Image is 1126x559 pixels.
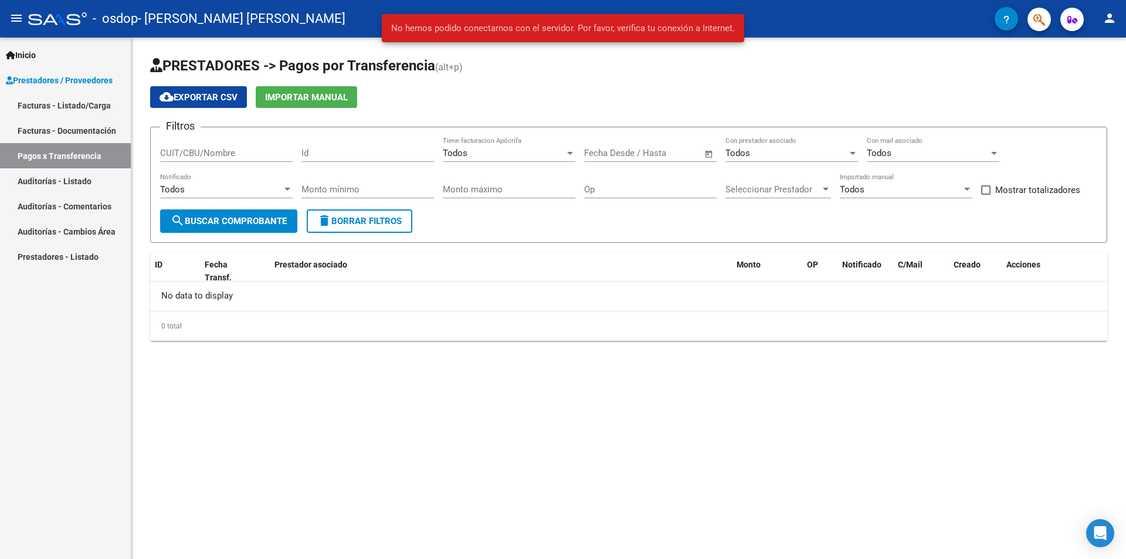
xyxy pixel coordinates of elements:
[317,216,402,226] span: Borrar Filtros
[150,282,1107,311] div: No data to display
[265,92,348,103] span: Importar Manual
[160,209,297,233] button: Buscar Comprobante
[1002,252,1107,291] datatable-header-cell: Acciones
[840,184,864,195] span: Todos
[171,214,185,228] mat-icon: search
[150,57,435,74] span: PRESTADORES -> Pagos por Transferencia
[732,252,802,291] datatable-header-cell: Monto
[317,214,331,228] mat-icon: delete
[867,148,891,158] span: Todos
[949,252,1002,291] datatable-header-cell: Creado
[200,252,253,291] datatable-header-cell: Fecha Transf.
[435,62,463,73] span: (alt+p)
[205,260,232,283] span: Fecha Transf.
[443,148,467,158] span: Todos
[150,252,200,291] datatable-header-cell: ID
[1103,11,1117,25] mat-icon: person
[893,252,949,291] datatable-header-cell: C/Mail
[725,148,750,158] span: Todos
[1006,260,1040,269] span: Acciones
[703,147,716,161] button: Open calendar
[842,260,881,269] span: Notificado
[150,86,247,108] button: Exportar CSV
[995,183,1080,197] span: Mostrar totalizadores
[807,260,818,269] span: OP
[802,252,837,291] datatable-header-cell: OP
[93,6,138,32] span: - osdop
[138,6,345,32] span: - [PERSON_NAME] [PERSON_NAME]
[584,148,632,158] input: Fecha inicio
[898,260,922,269] span: C/Mail
[737,260,761,269] span: Monto
[270,252,732,291] datatable-header-cell: Prestador asociado
[642,148,699,158] input: Fecha fin
[6,49,36,62] span: Inicio
[307,209,412,233] button: Borrar Filtros
[725,184,820,195] span: Seleccionar Prestador
[155,260,162,269] span: ID
[256,86,357,108] button: Importar Manual
[1086,519,1114,547] div: Open Intercom Messenger
[150,311,1107,341] div: 0 total
[274,260,347,269] span: Prestador asociado
[160,92,238,103] span: Exportar CSV
[6,74,113,87] span: Prestadores / Proveedores
[9,11,23,25] mat-icon: menu
[160,90,174,104] mat-icon: cloud_download
[160,118,201,134] h3: Filtros
[160,184,185,195] span: Todos
[171,216,287,226] span: Buscar Comprobante
[837,252,893,291] datatable-header-cell: Notificado
[391,22,735,34] span: No hemos podido conectarnos con el servidor. Por favor, verifica tu conexión a Internet.
[954,260,981,269] span: Creado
